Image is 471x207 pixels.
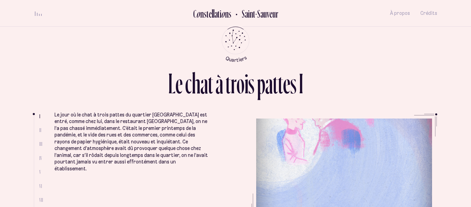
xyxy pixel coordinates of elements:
div: s [204,8,207,19]
div: t [273,69,278,98]
div: s [229,8,231,19]
div: t [278,69,283,98]
div: I [299,69,303,98]
div: e [176,69,183,98]
button: Crédits [420,5,437,21]
div: n [200,8,204,19]
div: o [221,8,225,19]
div: i [220,8,221,19]
div: o [196,8,200,19]
div: t [218,8,220,19]
span: VII [39,197,43,203]
span: III [39,141,42,147]
div: c [185,69,192,98]
div: a [200,69,208,98]
div: l [212,8,213,19]
div: n [225,8,229,19]
div: a [265,69,273,98]
button: À propos [390,5,410,21]
div: o [237,69,244,98]
div: s [290,69,297,98]
span: II [39,127,41,133]
div: l [213,8,214,19]
div: t [208,69,213,98]
button: volume audio [34,10,43,17]
div: p [257,69,265,98]
span: Crédits [420,10,437,16]
div: a [214,8,218,19]
span: V [39,169,41,175]
span: À propos [390,10,410,16]
span: I [39,113,40,119]
div: r [231,69,237,98]
div: e [209,8,212,19]
button: Retour au Quartier [231,8,278,19]
p: Le jour où le chat à trois pattes du quartier [GEOGRAPHIC_DATA] est entré, comme chez lui, dans l... [54,112,208,172]
div: i [244,69,248,98]
tspan: Quartiers [224,54,248,63]
div: C [193,8,196,19]
div: e [283,69,290,98]
span: VI [39,183,42,189]
button: Retour au menu principal [216,27,256,62]
div: t [226,69,231,98]
h2: Saint-Sauveur [237,8,278,19]
div: s [248,69,254,98]
div: t [207,8,209,19]
span: IV [39,155,42,161]
div: à [216,69,223,98]
div: h [192,69,200,98]
div: L [168,69,176,98]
